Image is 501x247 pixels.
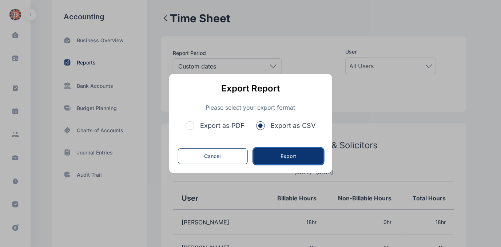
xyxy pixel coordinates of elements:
[254,148,323,164] button: Export
[254,153,323,159] a: Export
[178,148,248,164] button: Cancel
[186,121,244,131] button: Export as PDF
[206,103,295,112] div: Please select your export format
[256,121,315,131] button: Export as CSV
[200,121,244,131] span: Export as PDF
[221,83,280,94] div: Export Report
[271,121,315,131] span: Export as CSV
